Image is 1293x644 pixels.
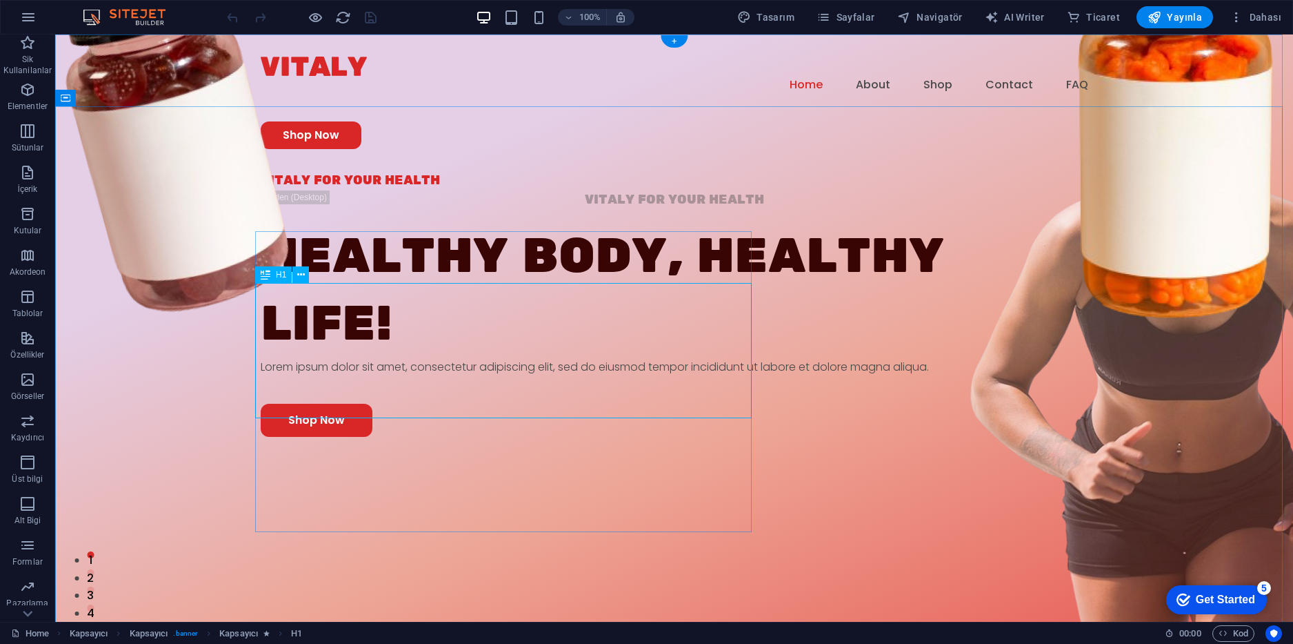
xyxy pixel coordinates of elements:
h6: Oturum süresi [1165,625,1201,642]
button: 3 [32,552,39,559]
p: Kaydırıcı [11,432,44,443]
span: Yayınla [1147,10,1202,24]
span: : [1189,628,1191,638]
button: Navigatör [892,6,968,28]
span: Tasarım [737,10,794,24]
button: AI Writer [979,6,1050,28]
button: 100% [558,9,607,26]
button: Ön izleme modundan çıkıp düzenlemeye devam etmek için buraya tıklayın [307,9,323,26]
p: Kutular [14,225,42,236]
a: Seçimi iptal etmek için tıkla. Sayfaları açmak için çift tıkla [11,625,49,642]
span: Seçmek için tıkla. Düzenlemek için çift tıkla [130,625,168,642]
i: Yeniden boyutlandırmada yakınlaştırma düzeyini seçilen cihaza uyacak şekilde otomatik olarak ayarla. [614,11,627,23]
button: Usercentrics [1265,625,1282,642]
p: Pazarlama [6,598,48,609]
span: Navigatör [897,10,963,24]
span: Ticaret [1067,10,1120,24]
p: Elementler [8,101,48,112]
p: İçerik [17,184,37,195]
span: Dahası [1230,10,1281,24]
p: Sütunlar [12,142,44,153]
span: Seçmek için tıkla. Düzenlemek için çift tıkla [291,625,302,642]
p: Görseller [11,391,44,402]
img: Editor Logo [79,9,183,26]
div: 5 [102,3,116,17]
span: H1 [276,271,286,279]
button: 4 [32,570,39,577]
nav: breadcrumb [70,625,303,642]
span: Kod [1219,625,1248,642]
button: reload [334,9,351,26]
p: Üst bilgi [12,474,43,485]
button: Tasarım [732,6,800,28]
button: 1 [32,517,39,524]
p: Özellikler [10,349,44,360]
p: Alt Bigi [14,515,41,526]
div: Get Started 5 items remaining, 0% complete [11,7,112,36]
span: . banner [173,625,198,642]
p: Tablolar [12,308,43,319]
span: Seçmek için tıkla. Düzenlemek için çift tıkla [219,625,258,642]
span: Sayfalar [816,10,875,24]
p: Formlar [12,556,43,567]
span: AI Writer [985,10,1045,24]
i: Element bir animasyon içeriyor [263,630,270,637]
p: Akordeon [10,266,46,277]
div: Tasarım (Ctrl+Alt+Y) [732,6,800,28]
span: Seçmek için tıkla. Düzenlemek için çift tıkla [70,625,108,642]
h6: 100% [579,9,601,26]
button: Sayfalar [811,6,881,28]
div: + [661,35,688,48]
button: 2 [32,535,39,542]
i: Sayfayı yeniden yükleyin [335,10,351,26]
button: Yayınla [1136,6,1213,28]
span: 00 00 [1179,625,1201,642]
div: Get Started [41,15,100,28]
button: Ticaret [1061,6,1125,28]
button: Kod [1212,625,1254,642]
button: Dahası [1224,6,1287,28]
